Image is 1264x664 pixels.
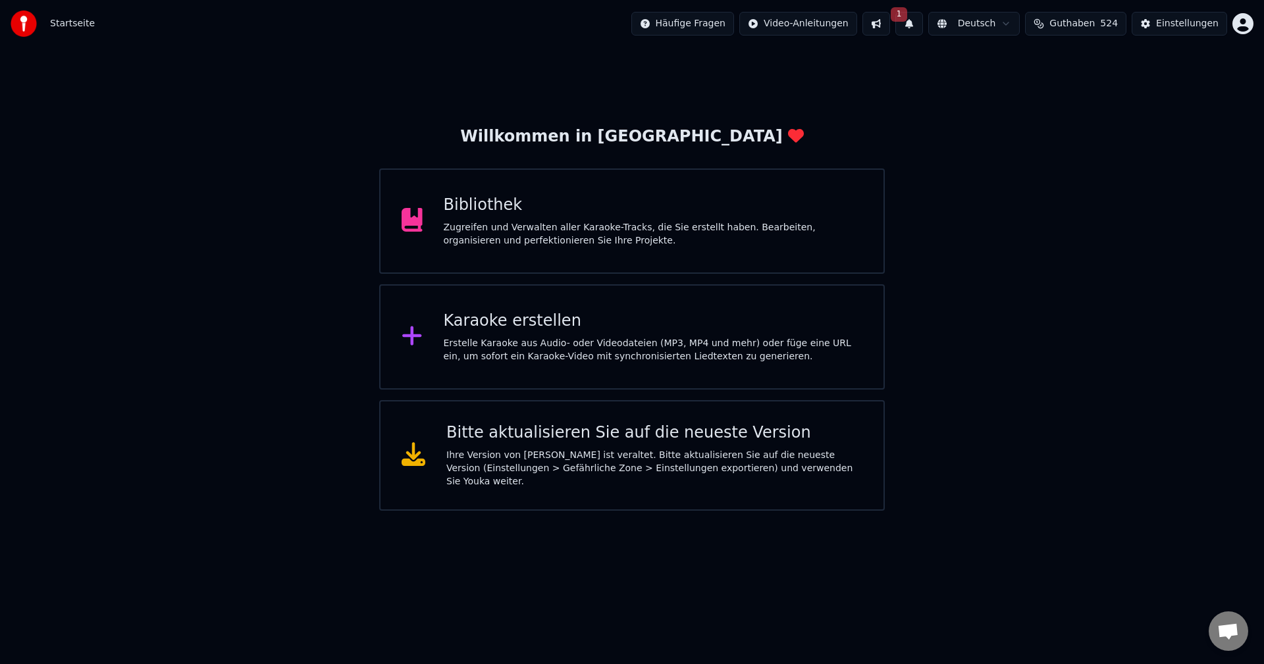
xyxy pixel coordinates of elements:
[1100,17,1118,30] span: 524
[446,449,862,488] div: Ihre Version von [PERSON_NAME] ist veraltet. Bitte aktualisieren Sie auf die neueste Version (Ein...
[1156,17,1219,30] div: Einstellungen
[891,7,908,22] span: 1
[11,11,37,37] img: youka
[1049,17,1095,30] span: Guthaben
[1025,12,1126,36] button: Guthaben524
[444,337,863,363] div: Erstelle Karaoke aus Audio- oder Videodateien (MP3, MP4 und mehr) oder füge eine URL ein, um sofo...
[446,422,862,444] div: Bitte aktualisieren Sie auf die neueste Version
[50,17,95,30] span: Startseite
[631,12,735,36] button: Häufige Fragen
[739,12,857,36] button: Video-Anleitungen
[50,17,95,30] nav: breadcrumb
[444,221,863,247] div: Zugreifen und Verwalten aller Karaoke-Tracks, die Sie erstellt haben. Bearbeiten, organisieren un...
[444,195,863,216] div: Bibliothek
[1209,611,1248,651] a: Chat öffnen
[1132,12,1227,36] button: Einstellungen
[895,12,923,36] button: 1
[444,311,863,332] div: Karaoke erstellen
[460,126,803,147] div: Willkommen in [GEOGRAPHIC_DATA]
